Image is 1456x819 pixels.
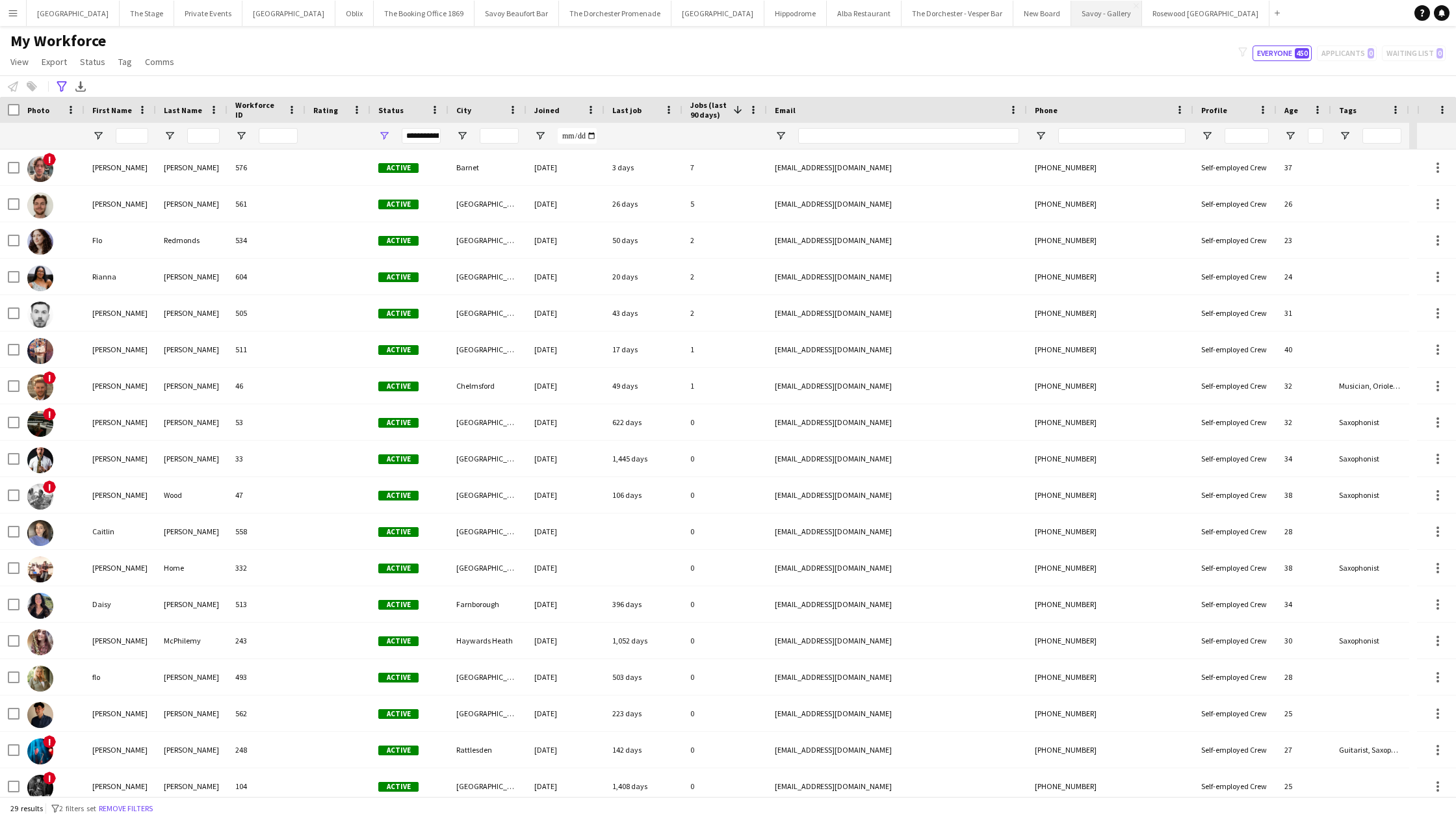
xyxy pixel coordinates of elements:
div: 32 [1277,404,1331,440]
div: [DATE] [526,222,604,258]
div: Self-employed Crew [1193,295,1277,331]
div: [DATE] [526,695,604,731]
div: 104 [227,768,305,804]
button: Alba Restaurant [827,1,902,26]
div: 43 days [604,295,682,331]
div: Rianna [84,259,156,294]
div: Self-employed Crew [1193,550,1277,586]
div: [PHONE_NUMBER] [1027,513,1193,549]
div: Self-employed Crew [1193,149,1277,185]
div: [PHONE_NUMBER] [1027,550,1193,586]
div: [DATE] [526,368,604,404]
div: [EMAIL_ADDRESS][DOMAIN_NAME] [767,550,1027,586]
button: The Dorchester Promenade [559,1,671,26]
img: Alexander Chadwick [27,447,53,473]
div: [EMAIL_ADDRESS][DOMAIN_NAME] [767,513,1027,549]
div: Barnet [448,149,526,185]
input: Age Filter Input [1308,128,1323,144]
input: Email Filter Input [798,128,1019,144]
span: Last Name [164,105,202,115]
div: 1,052 days [604,623,682,658]
div: flo [84,659,156,695]
div: 142 days [604,732,682,768]
div: Daisy [84,586,156,622]
span: Phone [1035,105,1058,115]
div: Farnborough [448,586,526,622]
div: [DATE] [526,259,604,294]
div: 28 [1277,513,1331,549]
div: 243 [227,623,305,658]
div: 26 [1277,186,1331,222]
button: New Board [1013,1,1071,26]
a: Tag [113,53,137,70]
div: [PERSON_NAME] [84,295,156,331]
div: 23 [1277,222,1331,258]
span: Tag [118,56,132,68]
button: Open Filter Menu [456,130,468,142]
span: Email [775,105,796,115]
div: 34 [1277,441,1331,476]
span: First Name [92,105,132,115]
div: Wood [156,477,227,513]
div: [DATE] [526,732,604,768]
div: [EMAIL_ADDRESS][DOMAIN_NAME] [767,586,1027,622]
img: Flo Redmonds [27,229,53,255]
span: Active [378,454,419,464]
div: [PERSON_NAME] [156,368,227,404]
div: [PERSON_NAME] [84,149,156,185]
span: Active [378,418,419,428]
div: 576 [227,149,305,185]
div: Home [156,550,227,586]
div: [DATE] [526,441,604,476]
div: [EMAIL_ADDRESS][DOMAIN_NAME] [767,623,1027,658]
div: [EMAIL_ADDRESS][DOMAIN_NAME] [767,295,1027,331]
div: [PERSON_NAME] [84,623,156,658]
input: Last Name Filter Input [187,128,220,144]
input: City Filter Input [480,128,519,144]
div: 505 [227,295,305,331]
div: 223 days [604,695,682,731]
div: Self-employed Crew [1193,768,1277,804]
span: My Workforce [10,31,106,51]
div: Redmonds [156,222,227,258]
div: [PERSON_NAME] [156,768,227,804]
div: [EMAIL_ADDRESS][DOMAIN_NAME] [767,368,1027,404]
div: [PERSON_NAME] [156,404,227,440]
div: 0 [682,513,767,549]
div: [PERSON_NAME] [84,768,156,804]
div: 2 [682,222,767,258]
div: [GEOGRAPHIC_DATA] [448,659,526,695]
input: First Name Filter Input [116,128,148,144]
button: Rosewood [GEOGRAPHIC_DATA] [1142,1,1269,26]
div: [PERSON_NAME] [84,550,156,586]
div: [PERSON_NAME] [84,732,156,768]
div: 0 [682,404,767,440]
div: [DATE] [526,295,604,331]
div: [DATE] [526,768,604,804]
div: [PHONE_NUMBER] [1027,149,1193,185]
div: 558 [227,513,305,549]
span: Active [378,345,419,355]
img: Harry Greene [27,738,53,764]
div: [EMAIL_ADDRESS][DOMAIN_NAME] [767,186,1027,222]
span: City [456,105,471,115]
div: Chelmsford [448,368,526,404]
div: [GEOGRAPHIC_DATA] [448,186,526,222]
app-action-btn: Advanced filters [54,79,70,94]
div: 2 [682,295,767,331]
div: Self-employed Crew [1193,404,1277,440]
div: Saxophonist [1331,404,1409,440]
div: Self-employed Crew [1193,623,1277,658]
div: Self-employed Crew [1193,186,1277,222]
div: Self-employed Crew [1193,441,1277,476]
div: 0 [682,477,767,513]
div: [PHONE_NUMBER] [1027,404,1193,440]
div: [EMAIL_ADDRESS][DOMAIN_NAME] [767,331,1027,367]
a: Export [36,53,72,70]
div: Saxophonist [1331,477,1409,513]
div: [PHONE_NUMBER] [1027,295,1193,331]
div: Self-employed Crew [1193,259,1277,294]
input: Phone Filter Input [1058,128,1186,144]
div: Self-employed Crew [1193,513,1277,549]
span: Profile [1201,105,1227,115]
